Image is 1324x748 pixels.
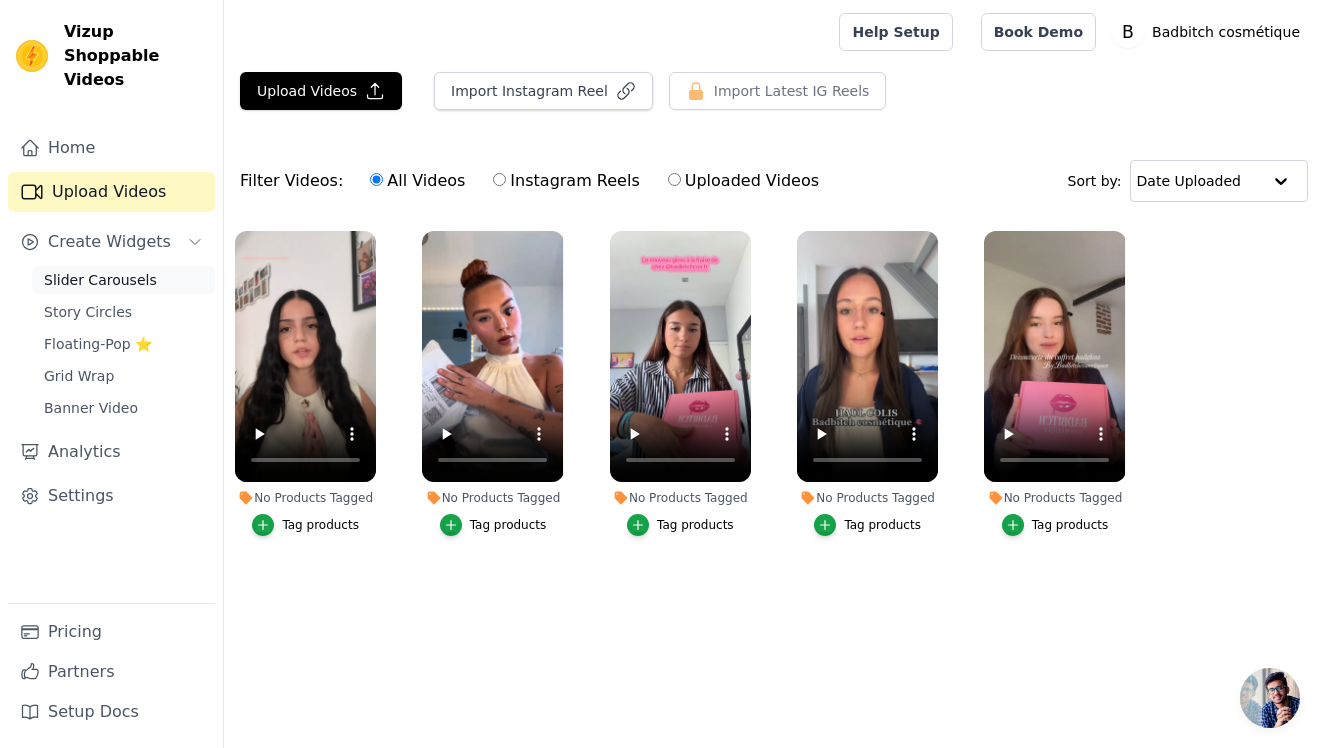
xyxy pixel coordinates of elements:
a: Help Setup [839,13,952,51]
div: Tag products [282,517,359,533]
div: Sort by: [1068,160,1309,202]
span: Grid Wrap [44,366,114,386]
a: Pricing [8,612,215,652]
div: No Products Tagged [235,490,376,506]
span: Banner Video [44,398,138,418]
div: Tag products [470,517,547,533]
span: Floating-Pop ⭐ [44,334,152,354]
div: Filter Videos: [240,158,830,204]
span: Story Circles [44,302,132,322]
label: All Videos [369,168,466,194]
span: Create Widgets [48,230,171,254]
a: Book Demo [981,13,1096,51]
input: Uploaded Videos [668,173,681,186]
button: Tag products [1002,514,1109,536]
button: Create Widgets [8,222,215,262]
span: Import Latest IG Reels [714,81,870,101]
img: Vizup [16,40,48,72]
div: Tag products [1032,517,1109,533]
a: Setup Docs [8,692,215,732]
div: No Products Tagged [422,490,563,506]
button: Tag products [627,514,734,536]
button: Import Latest IG Reels [669,72,887,110]
button: Tag products [814,514,921,536]
a: Home [8,128,215,168]
div: No Products Tagged [984,490,1125,506]
label: Uploaded Videos [667,168,820,194]
div: No Products Tagged [797,490,938,506]
span: Vizup Shoppable Videos [64,20,207,92]
label: Instagram Reels [492,168,640,194]
div: Tag products [844,517,921,533]
a: Grid Wrap [32,362,215,390]
button: Tag products [252,514,359,536]
button: B Badbitch cosmétique [1112,14,1308,50]
div: Tag products [657,517,734,533]
a: Partners [8,652,215,692]
div: Ouvrir le chat [1240,668,1300,728]
input: All Videos [370,173,383,186]
div: No Products Tagged [610,490,751,506]
button: Upload Videos [240,72,402,110]
a: Story Circles [32,298,215,326]
button: Tag products [440,514,547,536]
a: Slider Carousels [32,266,215,294]
a: Banner Video [32,394,215,422]
span: Slider Carousels [44,270,157,290]
p: Badbitch cosmétique [1144,14,1308,50]
button: Import Instagram Reel [434,72,653,110]
a: Floating-Pop ⭐ [32,330,215,358]
input: Instagram Reels [493,173,506,186]
text: B [1122,22,1134,42]
a: Analytics [8,432,215,472]
a: Settings [8,476,215,516]
a: Upload Videos [8,172,215,212]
